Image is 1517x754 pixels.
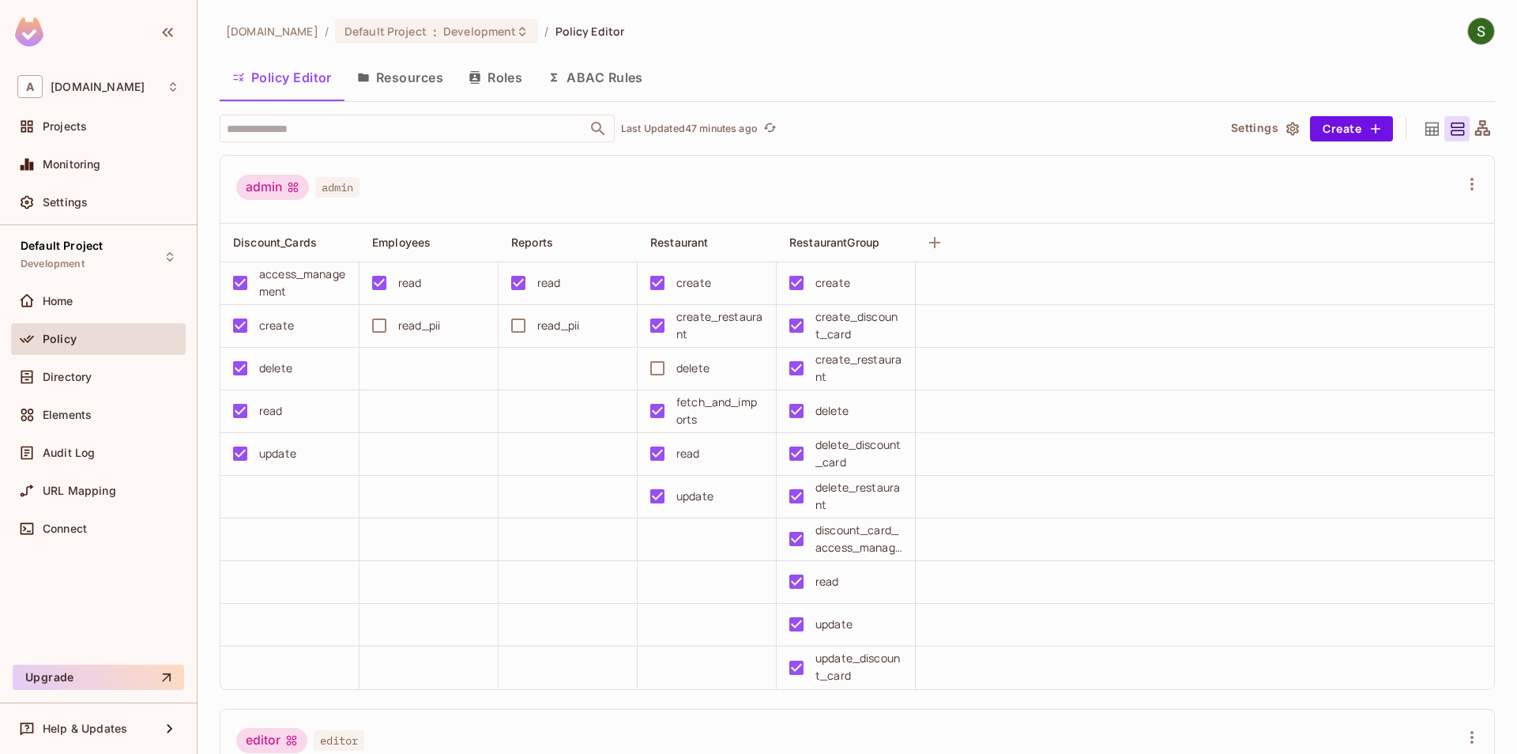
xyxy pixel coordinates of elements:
[537,317,579,334] div: read_pii
[676,360,710,377] div: delete
[259,266,346,300] div: access_management
[815,522,902,556] div: discount_card_access_management
[676,488,713,505] div: update
[259,317,294,334] div: create
[236,728,307,753] div: editor
[789,236,879,249] span: RestaurantGroup
[676,274,711,292] div: create
[43,295,73,307] span: Home
[372,236,431,249] span: Employees
[815,616,853,633] div: update
[815,402,849,420] div: delete
[315,177,359,198] span: admin
[815,351,902,386] div: create_restaurant
[21,239,103,252] span: Default Project
[43,447,95,459] span: Audit Log
[233,236,317,249] span: Discount_Cards
[815,650,902,684] div: update_discount_card
[758,119,780,138] span: Click to refresh data
[13,665,184,690] button: Upgrade
[259,360,292,377] div: delete
[259,402,283,420] div: read
[398,274,422,292] div: read
[15,17,43,47] img: SReyMgAAAABJRU5ErkJggg==
[815,274,850,292] div: create
[1310,116,1393,141] button: Create
[314,730,364,751] span: editor
[544,24,548,39] li: /
[621,123,758,135] p: Last Updated 47 minutes ago
[43,371,92,383] span: Directory
[763,121,777,137] span: refresh
[220,58,344,97] button: Policy Editor
[815,308,902,343] div: create_discount_card
[535,58,656,97] button: ABAC Rules
[555,24,625,39] span: Policy Editor
[432,25,438,38] span: :
[236,175,309,200] div: admin
[815,573,839,590] div: read
[43,196,88,209] span: Settings
[43,722,127,735] span: Help & Updates
[43,409,92,421] span: Elements
[676,308,763,343] div: create_restaurant
[587,118,609,140] button: Open
[511,236,553,249] span: Reports
[226,24,318,39] span: the active workspace
[1468,18,1494,44] img: Shakti Seniyar
[43,522,87,535] span: Connect
[398,317,440,334] div: read_pii
[43,120,87,133] span: Projects
[51,81,145,93] span: Workspace: allerin.com
[1225,116,1304,141] button: Settings
[344,24,427,39] span: Default Project
[676,445,700,462] div: read
[43,484,116,497] span: URL Mapping
[537,274,561,292] div: read
[815,436,902,471] div: delete_discount_card
[259,445,296,462] div: update
[344,58,456,97] button: Resources
[443,24,516,39] span: Development
[17,75,43,98] span: A
[815,479,902,514] div: delete_restaurant
[676,394,763,428] div: fetch_and_imports
[456,58,535,97] button: Roles
[43,158,101,171] span: Monitoring
[761,119,780,138] button: refresh
[43,333,77,345] span: Policy
[325,24,329,39] li: /
[21,258,85,270] span: Development
[650,236,709,249] span: Restaurant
